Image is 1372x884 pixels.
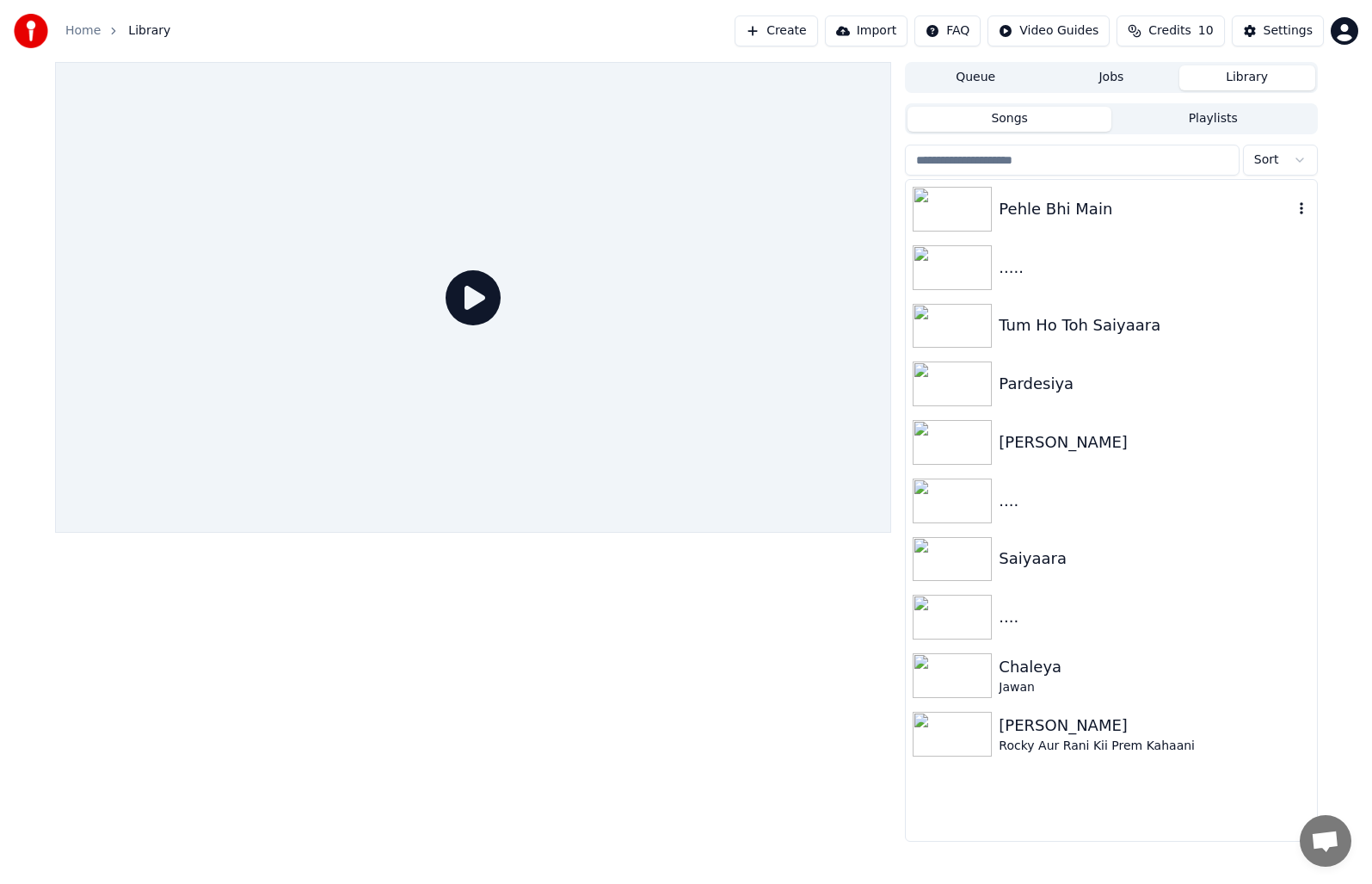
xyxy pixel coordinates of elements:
[999,256,1309,280] div: .....
[1148,22,1191,40] span: Credits
[999,197,1292,221] div: Pehle Bhi Main
[999,547,1309,571] div: Saiyaara
[14,14,48,48] img: youka
[907,107,1111,132] button: Songs
[65,22,170,40] nav: breadcrumb
[999,430,1309,454] div: [PERSON_NAME]
[1043,65,1179,90] button: Jobs
[1264,22,1313,40] div: Settings
[914,15,981,46] button: FAQ
[825,15,907,46] button: Import
[1254,151,1279,169] span: Sort
[999,372,1309,396] div: Pardesiya
[1117,15,1224,46] button: Credits10
[1198,22,1214,40] span: 10
[1300,815,1351,867] div: Open chat
[987,15,1110,46] button: Video Guides
[999,489,1309,513] div: ....
[999,679,1309,696] div: Jawan
[735,15,818,46] button: Create
[65,22,101,40] a: Home
[999,313,1309,337] div: Tum Ho Toh Saiyaara
[1179,65,1315,90] button: Library
[907,65,1043,90] button: Queue
[999,738,1309,755] div: Rocky Aur Rani Kii Prem Kahaani
[1111,107,1315,132] button: Playlists
[999,605,1309,629] div: ....
[999,655,1309,679] div: Chaleya
[999,714,1309,738] div: [PERSON_NAME]
[128,22,170,40] span: Library
[1232,15,1324,46] button: Settings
